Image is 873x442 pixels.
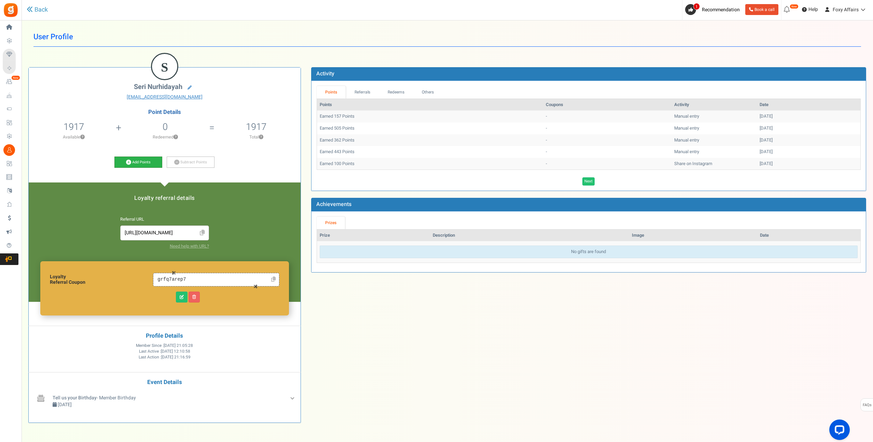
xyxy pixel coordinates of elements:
[543,158,671,170] td: -
[807,6,818,13] span: Help
[53,394,97,401] b: Tell us your Birthday
[413,86,443,99] a: Others
[34,94,295,101] a: [EMAIL_ADDRESS][DOMAIN_NAME]
[64,120,84,134] span: 1917
[34,379,295,386] h4: Event Details
[161,349,190,354] span: [DATE] 12:10:58
[3,2,18,18] img: Gratisfaction
[379,86,413,99] a: Redeems
[316,200,351,208] b: Achievements
[317,230,430,241] th: Prize
[163,122,168,132] h5: 0
[246,122,266,132] h5: 1917
[174,135,178,139] button: ?
[80,135,85,139] button: ?
[29,109,301,115] h4: Point Details
[317,86,346,99] a: Points
[197,227,208,239] span: Click to Copy
[582,177,595,186] a: Next
[259,135,263,139] button: ?
[862,399,872,412] span: FAQs
[760,125,858,132] div: [DATE]
[136,343,193,349] span: Member Since :
[269,274,278,285] a: Click to Copy
[122,134,208,140] p: Redeemed
[50,274,153,285] h6: Loyalty Referral Coupon
[543,134,671,146] td: -
[346,86,379,99] a: Referrals
[317,146,543,158] td: Earned 443 Points
[760,161,858,167] div: [DATE]
[34,333,295,339] h4: Profile Details
[693,3,700,10] span: 1
[671,99,757,111] th: Activity
[58,401,72,408] span: [DATE]
[833,6,859,13] span: Foxy Affairs
[674,125,699,131] span: Manual entry
[674,113,699,119] span: Manual entry
[745,4,778,15] a: Book a call
[316,70,334,78] b: Activity
[674,137,699,143] span: Manual entry
[317,122,543,134] td: Earned 505 Points
[53,394,136,401] span: - Member Birthday
[320,246,858,258] div: No gifts are found
[760,113,858,120] div: [DATE]
[790,4,799,9] em: New
[215,134,297,140] p: Total
[671,158,757,170] td: Share on Instagram
[317,99,543,111] th: Points
[161,354,191,360] span: [DATE] 21:16:59
[760,137,858,144] div: [DATE]
[170,243,209,249] a: Need help with URL?
[167,157,214,168] a: Subtract Points
[757,230,860,241] th: Date
[152,54,177,80] figcaption: S
[543,99,671,111] th: Coupons
[799,4,821,15] a: Help
[757,99,860,111] th: Date
[139,354,191,360] span: Last Action :
[317,110,543,122] td: Earned 157 Points
[702,6,740,13] span: Recommendation
[543,110,671,122] td: -
[139,349,190,354] span: Last Active :
[543,122,671,134] td: -
[164,343,193,349] span: [DATE] 21:05:28
[317,217,345,229] a: Prizes
[317,134,543,146] td: Earned 362 Points
[11,75,20,80] em: New
[33,27,861,47] h1: User Profile
[543,146,671,158] td: -
[114,157,162,168] a: Add Points
[120,217,209,222] h6: Referral URL
[760,149,858,155] div: [DATE]
[430,230,629,241] th: Description
[674,148,699,155] span: Manual entry
[3,76,18,88] a: New
[134,82,182,92] span: Seri Nurhidayah
[317,158,543,170] td: Earned 100 Points
[685,4,743,15] a: 1 Recommendation
[36,195,294,201] h5: Loyalty referral details
[32,134,115,140] p: Available
[629,230,757,241] th: Image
